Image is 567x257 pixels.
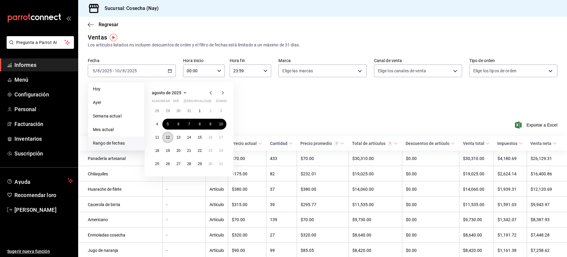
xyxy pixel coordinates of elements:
[208,135,212,139] abbr: 16 de agosto de 2025
[216,99,230,105] abbr: domingo
[198,135,202,139] abbr: 15 de agosto de 2025
[301,218,314,222] font: $70.00
[531,156,552,161] font: $26,129.31
[209,122,211,126] abbr: 9 de agosto de 2025
[195,105,205,116] button: 1 de agosto de 2025
[166,109,170,113] font: 29
[156,122,158,126] font: 4
[173,132,184,143] button: 13 de agosto de 2025
[14,121,43,127] font: Facturación
[301,248,314,253] font: $85.05
[473,68,516,73] font: Elige los tipos de orden
[4,44,74,50] a: Pregunta a Parrot AI
[166,162,170,166] font: 26
[220,109,222,113] abbr: 3 de agosto de 2025
[99,22,118,27] font: Regresar
[173,158,184,169] button: 27 de agosto de 2025
[301,202,316,207] font: $295.77
[463,218,482,222] font: $9,730.00
[531,233,550,238] font: $7,448.28
[113,68,114,73] font: -
[374,58,402,63] font: Canal de venta
[88,42,300,47] font: Los artículos listados no incluyen descuentos de orden y el filtro de fechas está limitado a un m...
[95,68,97,73] font: /
[219,135,223,139] abbr: 17 de agosto de 2025
[187,109,191,113] abbr: 31 de julio de 2025
[270,141,287,146] font: Cantidad
[155,149,159,153] abbr: 18 de agosto de 2025
[205,145,216,156] button: 23 de agosto de 2025
[270,248,275,253] font: 99
[122,68,125,73] input: --
[531,218,550,222] font: $8,387.93
[166,187,167,192] font: -
[208,149,212,153] font: 23
[497,141,523,146] span: Impuestos
[14,91,49,98] font: Configuración
[166,135,170,139] font: 12
[300,141,332,146] font: Precio promedio
[187,149,191,153] abbr: 21 de agosto de 2025
[14,136,42,142] font: Inventarios
[463,156,484,161] font: $30,310.00
[152,145,162,156] button: 18 de agosto de 2025
[498,156,516,161] font: $4,180.69
[93,86,100,91] font: Hoy
[93,114,121,118] font: Semana actual
[152,119,162,130] button: 4 de agosto de 2025
[463,171,484,176] font: $19,025.00
[352,248,371,253] font: $8,420.00
[498,233,516,238] font: $1,191.72
[88,34,107,41] font: Ventas
[210,218,224,222] font: Artículo
[388,141,392,146] svg: El total de artículos considera cambios de precios en los artículos así como costos adicionales p...
[270,141,293,146] span: Cantidad
[232,202,247,207] font: $315.00
[173,105,184,116] button: 30 de julio de 2025
[270,233,275,238] font: 27
[155,135,159,139] font: 11
[88,218,108,222] font: Americano
[498,187,516,192] font: $1,939.31
[463,248,482,253] font: $8,420.00
[152,105,162,116] button: 28 de julio de 2025
[406,187,417,192] font: $0.00
[463,187,484,192] font: $14,060.00
[152,99,170,105] abbr: lunes
[184,132,194,143] button: 14 de agosto de 2025
[187,149,191,153] font: 21
[219,162,223,166] abbr: 31 de agosto de 2025
[187,162,191,166] abbr: 28 de agosto de 2025
[530,141,557,146] span: Venta neta
[195,132,205,143] button: 15 de agosto de 2025
[530,141,551,146] font: Venta neta
[176,135,180,139] font: 13
[162,132,173,143] button: 12 de agosto de 2025
[205,99,211,105] abbr: sábado
[219,149,223,153] font: 24
[195,99,211,103] font: rivalizar
[352,171,374,176] font: $19,025.00
[406,171,417,176] font: $0.00
[162,99,170,103] font: mar
[152,158,162,169] button: 25 de agosto de 2025
[115,68,120,73] input: --
[184,158,194,169] button: 28 de agosto de 2025
[155,162,159,166] abbr: 25 de agosto de 2025
[162,119,173,130] button: 5 de agosto de 2025
[205,119,216,130] button: 9 de agosto de 2025
[199,122,201,126] font: 8
[352,218,371,222] font: $9,730.00
[531,202,550,207] font: $9,943.97
[210,248,224,253] font: Artículo
[516,121,557,129] button: Exportar a Excel
[184,105,194,116] button: 31 de julio de 2025
[88,22,118,27] button: Regresar
[219,122,223,126] abbr: 10 de agosto de 2025
[162,145,173,156] button: 19 de agosto de 2025
[463,141,490,146] span: Venta total
[205,105,216,116] button: 2 de agosto de 2025
[177,122,179,126] abbr: 6 de agosto de 2025
[334,141,339,146] svg: Precio promedio = Total artículos / cantidad
[352,233,371,238] font: $8,640.00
